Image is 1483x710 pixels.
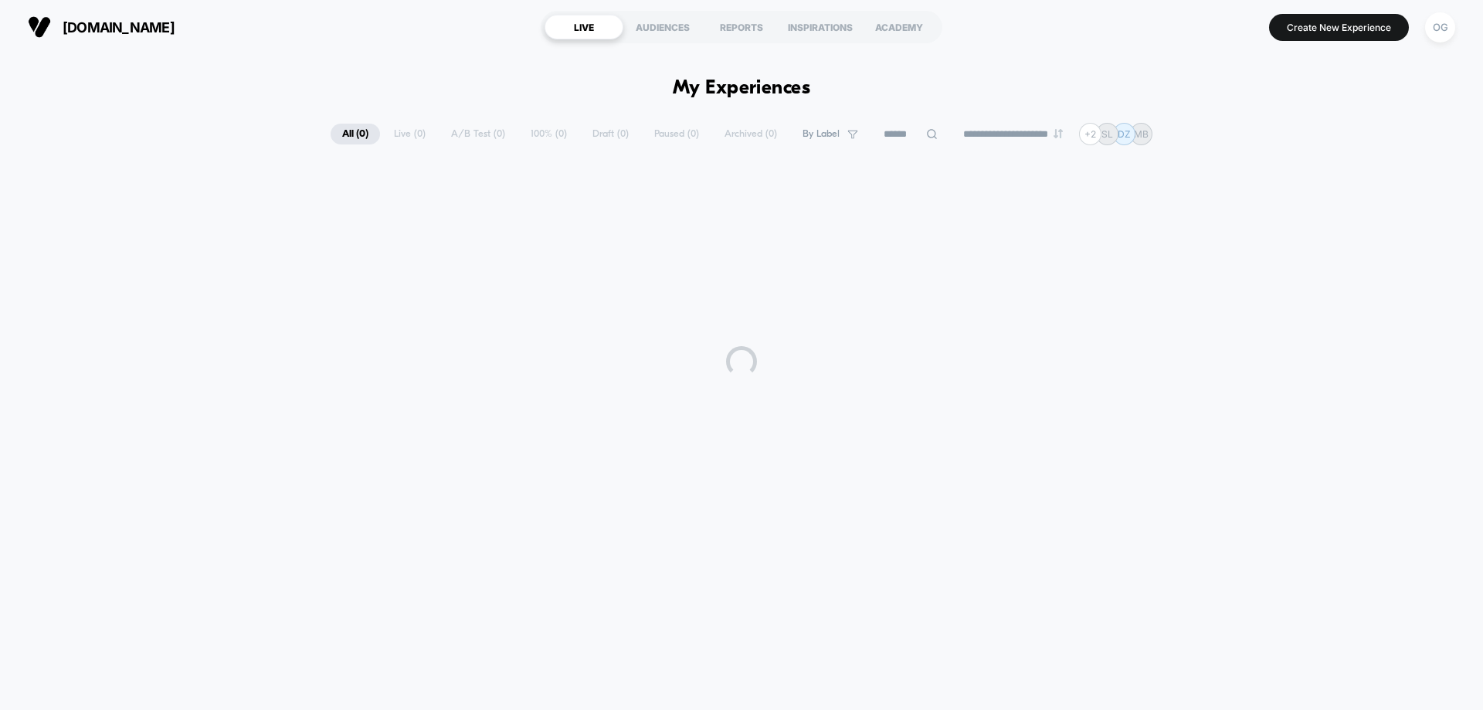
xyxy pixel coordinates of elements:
span: By Label [803,128,840,140]
button: [DOMAIN_NAME] [23,15,179,39]
div: + 2 [1079,123,1101,145]
p: DZ [1118,128,1131,140]
span: All ( 0 ) [331,124,380,144]
button: Create New Experience [1269,14,1409,41]
div: INSPIRATIONS [781,15,860,39]
img: end [1054,129,1063,138]
div: ACADEMY [860,15,938,39]
button: OG [1420,12,1460,43]
p: MB [1134,128,1149,140]
img: Visually logo [28,15,51,39]
div: LIVE [545,15,623,39]
span: [DOMAIN_NAME] [63,19,175,36]
div: REPORTS [702,15,781,39]
p: SL [1101,128,1113,140]
div: OG [1425,12,1455,42]
div: AUDIENCES [623,15,702,39]
h1: My Experiences [673,77,811,100]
